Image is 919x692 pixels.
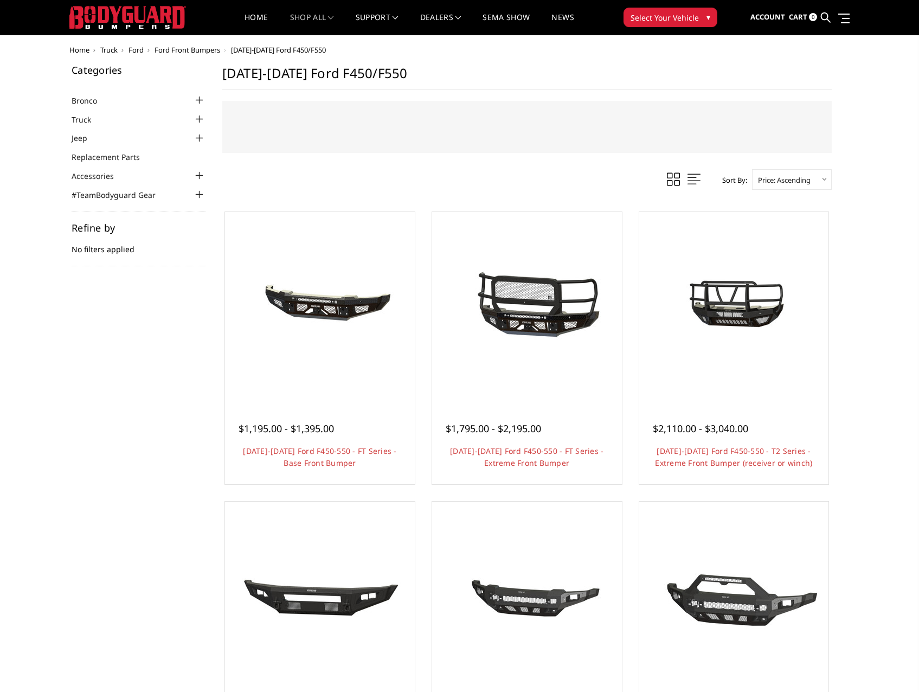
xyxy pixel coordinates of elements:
[450,446,603,468] a: [DATE]-[DATE] Ford F450-550 - FT Series - Extreme Front Bumper
[72,132,101,144] a: Jeep
[72,223,206,266] div: No filters applied
[233,266,407,348] img: 2023-2025 Ford F450-550 - FT Series - Base Front Bumper
[483,14,530,35] a: SEMA Show
[69,45,89,55] a: Home
[72,170,127,182] a: Accessories
[356,14,399,35] a: Support
[245,14,268,35] a: Home
[647,556,820,637] img: 2023-2025 Ford F450-550 - Freedom Series - Sport Front Bumper (non-winch)
[72,151,153,163] a: Replacement Parts
[128,45,144,55] a: Ford
[72,95,111,106] a: Bronco
[551,14,574,35] a: News
[642,504,826,689] a: 2023-2025 Ford F450-550 - Freedom Series - Sport Front Bumper (non-winch) Multiple lighting options
[631,12,699,23] span: Select Your Vehicle
[809,13,817,21] span: 0
[435,504,619,689] a: 2023-2025 Ford F450-550 - Freedom Series - Base Front Bumper (non-winch) 2023-2025 Ford F450-550 ...
[72,189,169,201] a: #TeamBodyguard Gear
[228,215,412,399] a: 2023-2025 Ford F450-550 - FT Series - Base Front Bumper
[72,65,206,75] h5: Categories
[624,8,717,27] button: Select Your Vehicle
[716,172,747,188] label: Sort By:
[750,3,785,32] a: Account
[72,223,206,233] h5: Refine by
[446,422,541,435] span: $1,795.00 - $2,195.00
[706,11,710,23] span: ▾
[655,446,812,468] a: [DATE]-[DATE] Ford F450-550 - T2 Series - Extreme Front Bumper (receiver or winch)
[239,422,334,435] span: $1,195.00 - $1,395.00
[231,45,326,55] span: [DATE]-[DATE] Ford F450/F550
[420,14,461,35] a: Dealers
[865,640,919,692] iframe: Chat Widget
[435,215,619,399] a: 2023-2025 Ford F450-550 - FT Series - Extreme Front Bumper 2023-2025 Ford F450-550 - FT Series - ...
[100,45,118,55] a: Truck
[155,45,220,55] a: Ford Front Bumpers
[243,446,396,468] a: [DATE]-[DATE] Ford F450-550 - FT Series - Base Front Bumper
[750,12,785,22] span: Account
[642,215,826,399] a: 2023-2025 Ford F450-550 - T2 Series - Extreme Front Bumper (receiver or winch)
[789,12,807,22] span: Cart
[789,3,817,32] a: Cart 0
[290,14,334,35] a: shop all
[647,258,820,355] img: 2023-2025 Ford F450-550 - T2 Series - Extreme Front Bumper (receiver or winch)
[72,114,105,125] a: Truck
[228,504,412,689] a: 2023-2025 Ford F450-550 - A2L Series - Base Front Bumper
[653,422,748,435] span: $2,110.00 - $3,040.00
[69,6,186,29] img: BODYGUARD BUMPERS
[233,556,407,636] img: 2023-2025 Ford F450-550 - A2L Series - Base Front Bumper
[222,65,832,90] h1: [DATE]-[DATE] Ford F450/F550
